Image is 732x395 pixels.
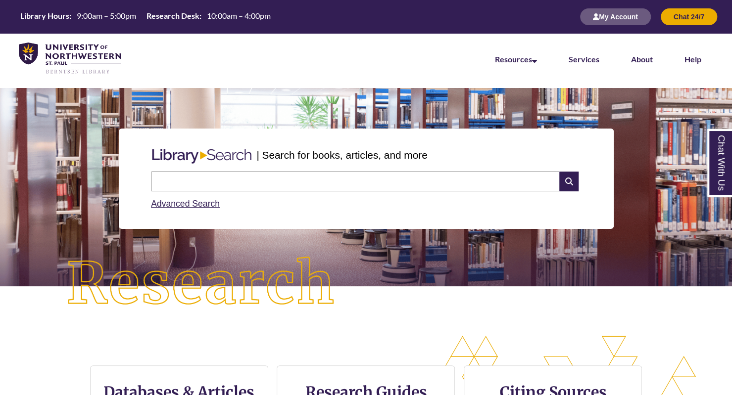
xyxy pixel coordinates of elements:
a: Advanced Search [151,199,220,209]
span: 10:00am – 4:00pm [207,11,271,20]
th: Research Desk: [143,10,203,21]
a: About [631,54,653,64]
i: Search [559,172,578,191]
img: Libary Search [147,145,256,168]
th: Library Hours: [16,10,73,21]
p: | Search for books, articles, and more [256,147,427,163]
button: My Account [580,8,651,25]
table: Hours Today [16,10,275,23]
button: Chat 24/7 [661,8,717,25]
img: UNWSP Library Logo [19,43,121,75]
a: Help [684,54,701,64]
a: Chat 24/7 [661,12,717,21]
span: 9:00am – 5:00pm [77,11,136,20]
a: Services [569,54,599,64]
a: Resources [495,54,537,64]
a: My Account [580,12,651,21]
img: Research [37,227,366,341]
a: Hours Today [16,10,275,24]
